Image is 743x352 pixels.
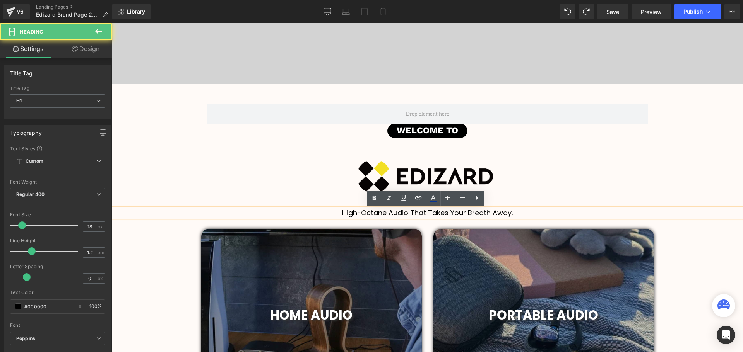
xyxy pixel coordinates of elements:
[158,283,241,301] span: HOME AUDIO
[632,4,671,19] a: Preview
[717,326,735,344] div: Open Intercom Messenger
[3,4,30,19] a: v6
[10,238,105,243] div: Line Height
[10,290,105,295] div: Text Color
[98,250,104,255] span: em
[10,323,105,328] div: Font
[10,145,105,151] div: Text Styles
[15,7,25,17] div: v6
[16,98,22,104] b: H1
[26,158,43,165] b: Custom
[683,9,703,15] span: Publish
[86,300,105,313] div: %
[10,66,33,77] div: Title Tag
[36,4,114,10] a: Landing Pages
[318,4,337,19] a: Desktop
[337,4,355,19] a: Laptop
[10,86,105,91] div: Title Tag
[674,4,721,19] button: Publish
[724,4,740,19] button: More
[16,191,45,197] b: Regular 400
[10,264,105,269] div: Letter Spacing
[10,125,42,136] div: Typography
[560,4,575,19] button: Undo
[355,4,374,19] a: Tablet
[374,4,392,19] a: Mobile
[20,29,43,35] span: Heading
[10,212,105,218] div: Font Size
[579,4,594,19] button: Redo
[36,12,99,18] span: Edizard Brand Page 2025
[377,283,486,301] span: PORTABLE AUDIO
[98,224,104,229] span: px
[58,40,114,58] a: Design
[98,276,104,281] span: px
[10,179,105,185] div: Font Weight
[606,8,619,16] span: Save
[24,302,74,311] input: Color
[112,4,151,19] a: New Library
[276,100,356,115] a: Welcome to
[285,100,346,115] span: Welcome to
[127,8,145,15] span: Library
[641,8,662,16] span: Preview
[16,335,35,342] i: Poppins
